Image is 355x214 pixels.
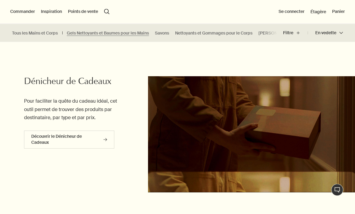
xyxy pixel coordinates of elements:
button: Filtre [283,26,308,40]
a: Savons [155,30,169,36]
button: Inspiration [41,9,62,15]
button: Chat en direct [331,184,343,196]
button: Lancer une recherche [104,9,110,14]
img: Aesop Gift Finder [148,77,355,193]
button: Points de vente [68,9,98,15]
a: [PERSON_NAME] et Huiles pour le Corps [258,30,338,36]
a: Gels Nettoyants et Baumes pour les Mains [67,30,149,36]
button: Panier [332,9,345,15]
button: Se connecter [279,9,304,15]
a: Tous les Mains et Corps [12,30,58,36]
a: Nettoyants et Gommages pour le Corps [175,30,252,36]
button: En vedette [308,26,343,40]
button: Commander [10,9,35,15]
a: Découvrir le Dénicheur de Cadeaux [24,131,114,149]
p: Pour faciliter la quête du cadeau idéal, cet outil permet de trouver des produits par destinatair... [24,97,118,122]
a: Étagère [310,9,326,14]
h2: Dénicheur de Cadeaux [24,77,118,89]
